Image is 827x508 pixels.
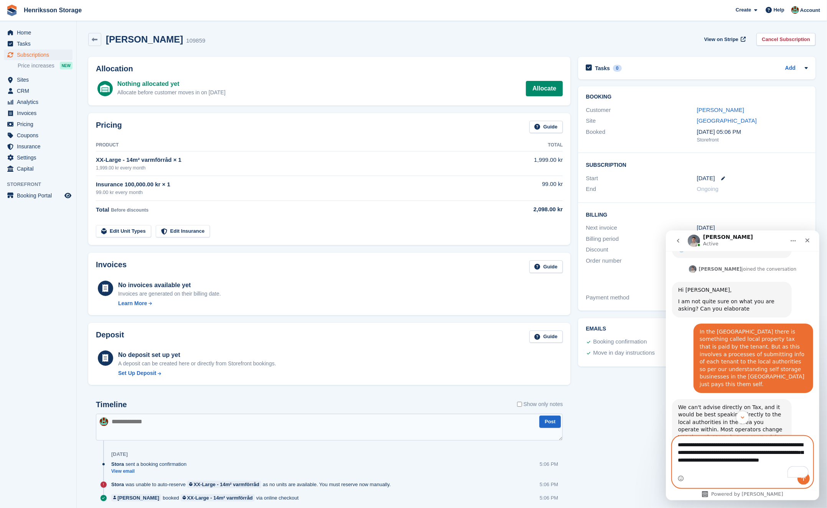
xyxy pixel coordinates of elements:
[529,330,563,343] a: Guide
[666,230,819,500] iframe: To enrich screen reader interactions, please activate Accessibility in Grammarly extension settings
[111,460,124,468] span: Stora
[4,163,72,174] a: menu
[586,210,808,218] h2: Billing
[60,62,72,69] div: NEW
[111,468,190,475] a: View email
[4,85,72,96] a: menu
[118,369,157,377] div: Set Up Deposit
[586,185,697,194] div: End
[17,130,63,141] span: Coupons
[17,97,63,107] span: Analytics
[785,64,796,73] a: Add
[586,224,697,232] div: Next invoice
[586,326,808,332] h2: Emails
[526,81,563,96] a: Allocate
[96,139,467,151] th: Product
[96,400,127,409] h2: Timeline
[701,33,748,46] a: View on Stripe
[111,481,395,488] div: was unable to auto-reserve as no units are available. You must reserve now manually.
[697,174,715,183] time: 2025-09-24 23:00:00 UTC
[17,119,63,130] span: Pricing
[96,156,467,164] div: XX-Large - 14m² varmförråd × 1
[697,128,808,136] div: [DATE] 05:06 PM
[118,299,221,307] a: Learn More
[7,181,76,188] span: Storefront
[586,235,697,243] div: Billing period
[697,136,808,144] div: Storefront
[156,225,210,238] a: Edit Insurance
[100,418,108,426] img: Isak Martinelle
[63,191,72,200] a: Preview store
[539,416,561,428] button: Post
[540,481,558,488] div: 5:06 PM
[118,350,276,360] div: No deposit set up yet
[96,225,151,238] a: Edit Unit Types
[17,85,63,96] span: CRM
[791,6,799,14] img: Isak Martinelle
[18,62,54,69] span: Price increases
[586,245,697,254] div: Discount
[118,299,147,307] div: Learn More
[117,89,226,97] div: Allocate before customer moves in on [DATE]
[540,460,558,468] div: 5:06 PM
[736,6,751,14] span: Create
[697,107,744,113] a: [PERSON_NAME]
[106,34,183,44] h2: [PERSON_NAME]
[96,260,127,273] h2: Invoices
[467,139,563,151] th: Total
[586,256,697,291] div: Order number
[540,494,558,501] div: 5:06 PM
[586,117,697,125] div: Site
[4,49,72,60] a: menu
[4,130,72,141] a: menu
[17,108,63,118] span: Invoices
[586,161,808,168] h2: Subscription
[4,108,72,118] a: menu
[111,481,124,488] span: Stora
[613,65,622,72] div: 0
[697,186,719,192] span: Ongoing
[800,7,820,14] span: Account
[586,94,808,100] h2: Booking
[517,400,563,408] label: Show only notes
[774,6,784,14] span: Help
[118,369,276,377] a: Set Up Deposit
[96,330,124,343] h2: Deposit
[118,360,276,368] p: A deposit can be created here or directly from Storefront bookings.
[4,190,72,201] a: menu
[96,64,563,73] h2: Allocation
[181,494,255,501] a: XX-Large - 14m² varmförråd
[21,4,85,16] a: Henriksson Storage
[17,49,63,60] span: Subscriptions
[17,152,63,163] span: Settings
[18,61,72,70] a: Price increases NEW
[4,38,72,49] a: menu
[586,106,697,115] div: Customer
[697,224,808,232] div: [DATE]
[467,176,563,201] td: 99.00 kr
[593,337,647,347] div: Booking confirmation
[4,141,72,152] a: menu
[96,164,467,171] div: 1,999.00 kr every month
[194,481,259,488] div: XX-Large - 14m² varmförråd
[4,74,72,85] a: menu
